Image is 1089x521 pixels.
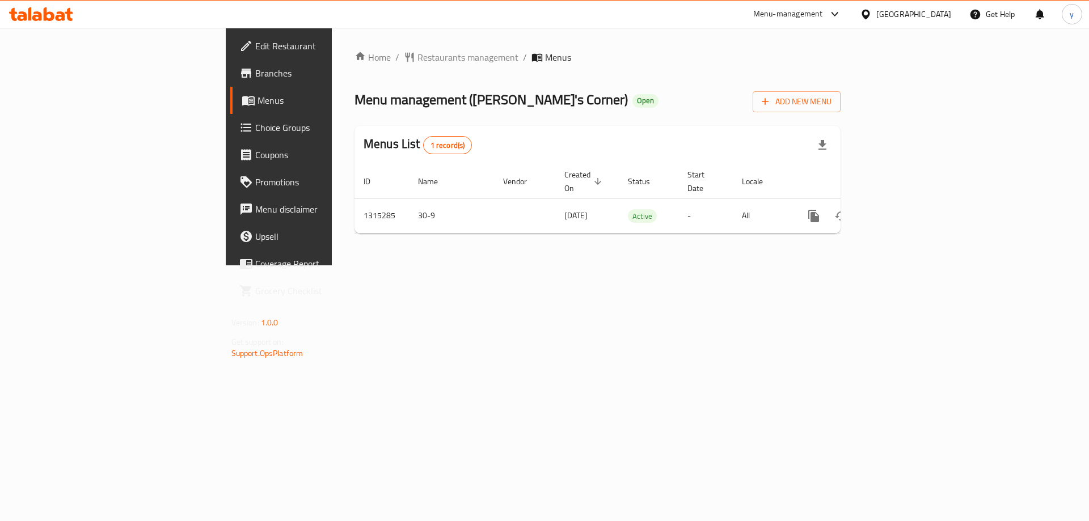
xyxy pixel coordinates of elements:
[255,230,399,243] span: Upsell
[255,284,399,298] span: Grocery Checklist
[230,32,408,60] a: Edit Restaurant
[230,87,408,114] a: Menus
[628,210,657,223] span: Active
[876,8,951,20] div: [GEOGRAPHIC_DATA]
[258,94,399,107] span: Menus
[230,250,408,277] a: Coverage Report
[364,175,385,188] span: ID
[742,175,778,188] span: Locale
[255,202,399,216] span: Menu disclaimer
[231,315,259,330] span: Version:
[762,95,831,109] span: Add New Menu
[791,164,918,199] th: Actions
[828,202,855,230] button: Change Status
[632,94,659,108] div: Open
[678,198,733,233] td: -
[255,175,399,189] span: Promotions
[418,175,453,188] span: Name
[628,209,657,223] div: Active
[632,96,659,105] span: Open
[230,114,408,141] a: Choice Groups
[261,315,278,330] span: 1.0.0
[545,50,571,64] span: Menus
[753,91,841,112] button: Add New Menu
[230,277,408,304] a: Grocery Checklist
[409,198,494,233] td: 30-9
[231,346,303,361] a: Support.OpsPlatform
[354,87,628,112] span: Menu management ( [PERSON_NAME]'s Corner )
[423,136,472,154] div: Total records count
[255,66,399,80] span: Branches
[230,223,408,250] a: Upsell
[753,7,823,21] div: Menu-management
[523,50,527,64] li: /
[354,50,841,64] nav: breadcrumb
[255,257,399,270] span: Coverage Report
[800,202,828,230] button: more
[417,50,518,64] span: Restaurants management
[404,50,518,64] a: Restaurants management
[1070,8,1074,20] span: y
[564,168,605,195] span: Created On
[564,208,588,223] span: [DATE]
[230,196,408,223] a: Menu disclaimer
[255,121,399,134] span: Choice Groups
[809,132,836,159] div: Export file
[628,175,665,188] span: Status
[255,39,399,53] span: Edit Restaurant
[354,164,918,234] table: enhanced table
[255,148,399,162] span: Coupons
[503,175,542,188] span: Vendor
[364,135,472,154] h2: Menus List
[230,141,408,168] a: Coupons
[424,140,472,151] span: 1 record(s)
[230,168,408,196] a: Promotions
[687,168,719,195] span: Start Date
[733,198,791,233] td: All
[230,60,408,87] a: Branches
[231,334,284,349] span: Get support on:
